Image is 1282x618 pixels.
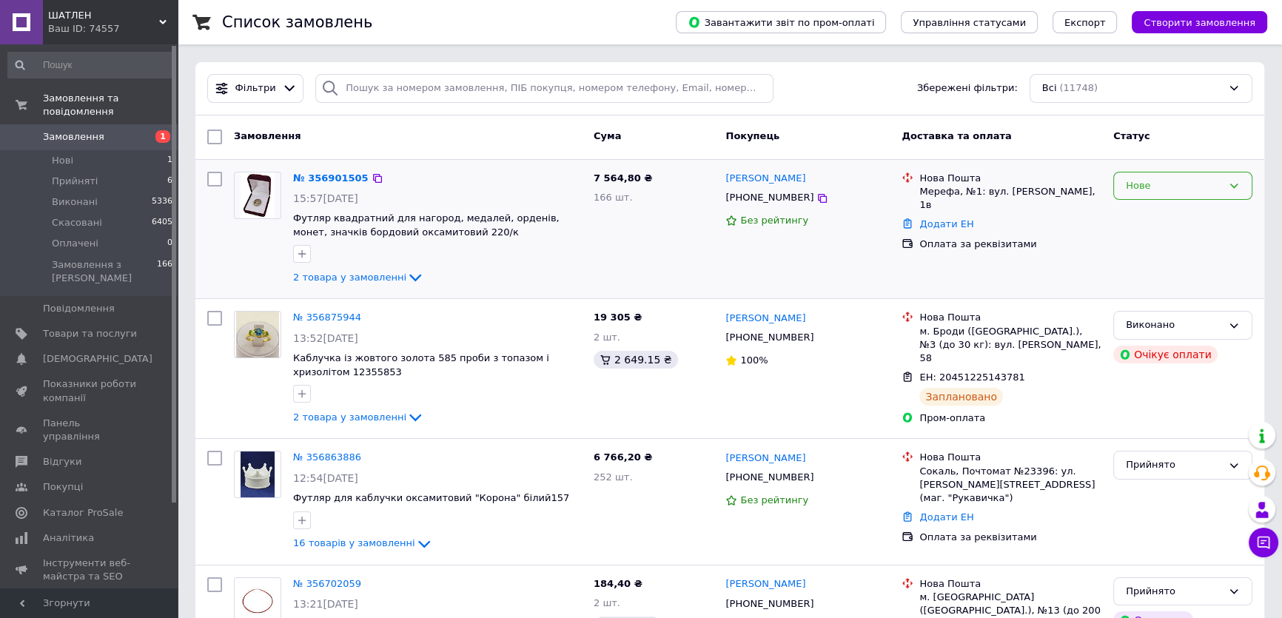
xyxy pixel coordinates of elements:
[43,531,94,545] span: Аналітика
[43,557,137,583] span: Інструменти веб-майстра та SEO
[167,154,172,167] span: 1
[919,185,1101,212] div: Мерефа, №1: вул. [PERSON_NAME], 1в
[43,352,152,366] span: [DEMOGRAPHIC_DATA]
[43,327,137,340] span: Товари та послуги
[234,172,281,219] a: Фото товару
[725,172,805,186] a: [PERSON_NAME]
[234,130,301,141] span: Замовлення
[913,17,1026,28] span: Управління статусами
[222,13,372,31] h1: Список замовлень
[1042,81,1057,95] span: Всі
[167,237,172,250] span: 0
[293,537,415,548] span: 16 товарів у замовленні
[43,302,115,315] span: Повідомлення
[293,172,369,184] a: № 356901505
[919,218,973,229] a: Додати ЕН
[293,492,569,503] a: Футляр для каблучки оксамитовий "Корона" білий157
[52,216,102,229] span: Скасовані
[725,312,805,326] a: [PERSON_NAME]
[293,598,358,610] span: 13:21[DATE]
[901,11,1038,33] button: Управління статусами
[725,598,813,609] span: [PHONE_NUMBER]
[594,578,642,589] span: 184,40 ₴
[315,74,773,103] input: Пошук за номером замовлення, ПІБ покупця, номером телефону, Email, номером накладної
[1126,318,1222,333] div: Виконано
[293,472,358,484] span: 12:54[DATE]
[1064,17,1106,28] span: Експорт
[43,92,178,118] span: Замовлення та повідомлення
[52,237,98,250] span: Оплачені
[919,451,1101,464] div: Нова Пошта
[43,455,81,468] span: Відгуки
[594,172,652,184] span: 7 564,80 ₴
[594,471,633,483] span: 252 шт.
[1126,584,1222,599] div: Прийнято
[43,130,104,144] span: Замовлення
[725,130,779,141] span: Покупець
[919,311,1101,324] div: Нова Пошта
[1053,11,1118,33] button: Експорт
[293,332,358,344] span: 13:52[DATE]
[1113,130,1150,141] span: Статус
[43,417,137,443] span: Панель управління
[594,312,642,323] span: 19 305 ₴
[919,372,1024,383] span: ЕН: 20451225143781
[594,332,620,343] span: 2 шт.
[594,451,652,463] span: 6 766,20 ₴
[52,175,98,188] span: Прийняті
[1132,11,1267,33] button: Створити замовлення
[293,537,433,548] a: 16 товарів у замовленні
[235,81,276,95] span: Фільтри
[1126,178,1222,194] div: Нове
[919,412,1101,425] div: Пром-оплата
[594,130,621,141] span: Cума
[902,130,1011,141] span: Доставка та оплата
[234,311,281,358] a: Фото товару
[293,578,361,589] a: № 356702059
[919,511,973,523] a: Додати ЕН
[594,192,633,203] span: 166 шт.
[740,355,768,366] span: 100%
[48,22,178,36] div: Ваш ID: 74557
[1117,16,1267,27] a: Створити замовлення
[725,192,813,203] span: [PHONE_NUMBER]
[48,9,159,22] span: ШАТЛЕН
[1059,82,1098,93] span: (11748)
[1126,457,1222,473] div: Прийнято
[43,480,83,494] span: Покупці
[725,451,805,466] a: [PERSON_NAME]
[43,506,123,520] span: Каталог ProSale
[234,451,281,498] a: Фото товару
[1113,346,1218,363] div: Очікує оплати
[1144,17,1255,28] span: Створити замовлення
[594,597,620,608] span: 2 шт.
[919,238,1101,251] div: Оплата за реквізитами
[919,172,1101,185] div: Нова Пошта
[594,351,678,369] div: 2 649.15 ₴
[52,258,157,285] span: Замовлення з [PERSON_NAME]
[43,377,137,404] span: Показники роботи компанії
[293,352,549,377] a: Каблучка із жовтого золота 585 проби з топазом і хризолітом 12355853
[740,215,808,226] span: Без рейтингу
[52,195,98,209] span: Виконані
[917,81,1018,95] span: Збережені фільтри:
[1249,528,1278,557] button: Чат з покупцем
[293,272,406,283] span: 2 товара у замовленні
[152,195,172,209] span: 5336
[293,192,358,204] span: 15:57[DATE]
[241,172,275,218] img: Фото товару
[919,531,1101,544] div: Оплата за реквізитами
[155,130,170,143] span: 1
[919,577,1101,591] div: Нова Пошта
[919,465,1101,506] div: Сокаль, Почтомат №23396: ул. [PERSON_NAME][STREET_ADDRESS] (маг. "Рукавичка")
[293,212,560,238] span: Футляр квадратний для нагород, медалей, орденів, монет, значків бордовий оксамитовий 220/к
[293,272,424,283] a: 2 товара у замовленні
[725,332,813,343] span: [PHONE_NUMBER]
[293,451,361,463] a: № 356863886
[293,412,406,423] span: 2 товара у замовленні
[688,16,874,29] span: Завантажити звіт по пром-оплаті
[919,325,1101,366] div: м. Броди ([GEOGRAPHIC_DATA].), №3 (до 30 кг): вул. [PERSON_NAME], 58
[52,154,73,167] span: Нові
